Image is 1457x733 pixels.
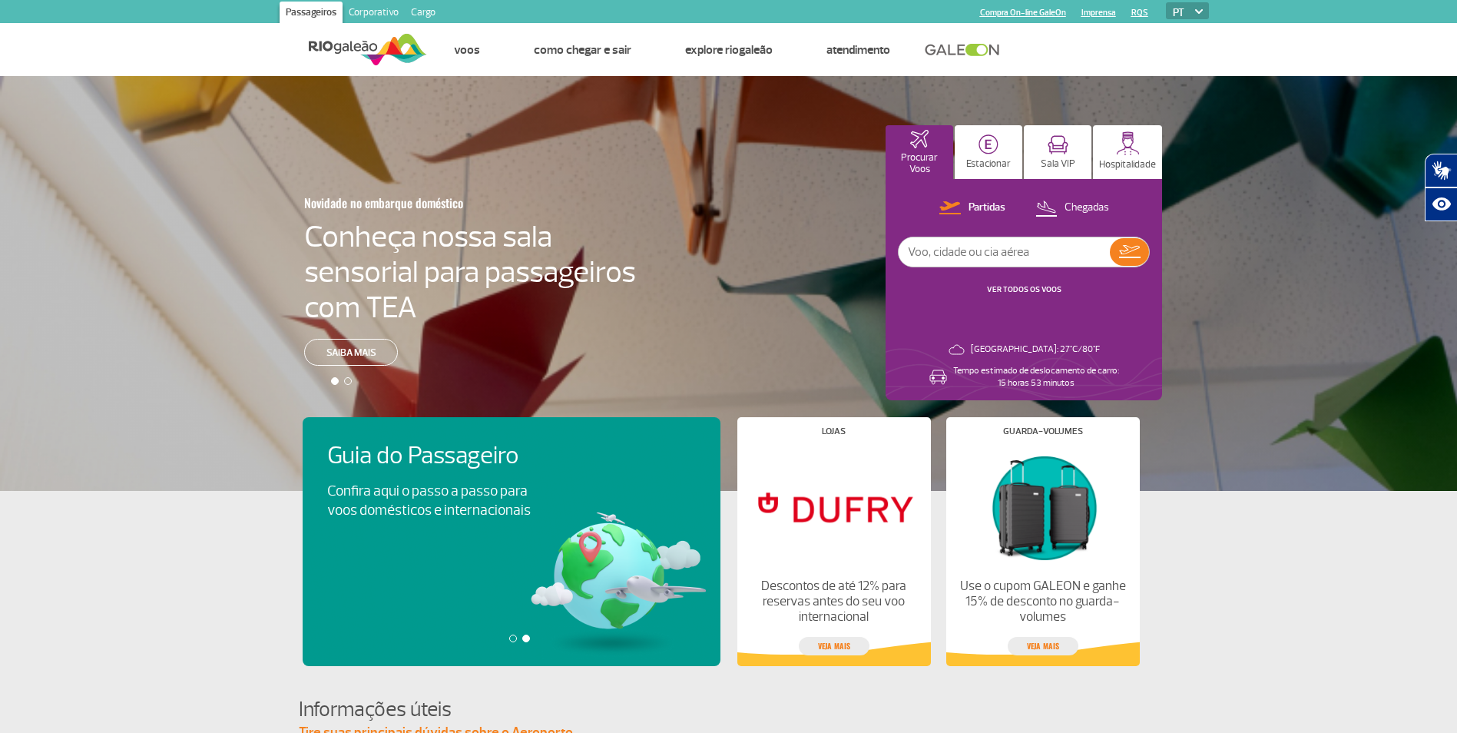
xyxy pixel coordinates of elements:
a: Passageiros [280,2,343,26]
button: Abrir tradutor de língua de sinais. [1425,154,1457,187]
img: Lojas [750,448,917,566]
div: Plugin de acessibilidade da Hand Talk. [1425,154,1457,221]
h4: Guia do Passageiro [327,442,571,470]
p: Sala VIP [1041,158,1075,170]
h4: Informações úteis [299,695,1159,724]
p: Tempo estimado de deslocamento de carro: 15 horas 53 minutos [953,365,1119,390]
a: Cargo [405,2,442,26]
button: VER TODOS OS VOOS [982,284,1066,296]
p: Confira aqui o passo a passo para voos domésticos e internacionais [327,482,545,520]
a: Explore RIOgaleão [685,42,773,58]
button: Hospitalidade [1093,125,1162,179]
a: Corporativo [343,2,405,26]
button: Procurar Voos [886,125,953,179]
a: VER TODOS OS VOOS [987,284,1061,294]
p: Estacionar [966,158,1011,170]
h4: Lojas [822,427,846,436]
img: carParkingHome.svg [979,134,998,154]
img: vipRoom.svg [1048,135,1068,154]
button: Abrir recursos assistivos. [1425,187,1457,221]
a: Voos [454,42,480,58]
a: Saiba mais [304,339,398,366]
h3: Novidade no embarque doméstico [304,187,561,219]
button: Sala VIP [1024,125,1091,179]
img: hospitality.svg [1116,131,1140,155]
h4: Conheça nossa sala sensorial para passageiros com TEA [304,219,636,325]
button: Partidas [935,198,1010,218]
p: Use o cupom GALEON e ganhe 15% de desconto no guarda-volumes [959,579,1126,625]
a: Atendimento [826,42,890,58]
button: Chegadas [1031,198,1114,218]
img: Guarda-volumes [959,448,1126,566]
p: Hospitalidade [1099,159,1156,171]
a: Imprensa [1081,8,1116,18]
p: Partidas [969,201,1005,215]
a: Compra On-line GaleOn [980,8,1066,18]
a: Como chegar e sair [534,42,631,58]
button: Estacionar [955,125,1022,179]
h4: Guarda-volumes [1003,427,1083,436]
p: [GEOGRAPHIC_DATA]: 27°C/80°F [971,343,1100,356]
a: veja mais [1008,637,1078,655]
a: Guia do PassageiroConfira aqui o passo a passo para voos domésticos e internacionais [327,442,696,520]
a: RQS [1131,8,1148,18]
a: veja mais [799,637,869,655]
p: Chegadas [1065,201,1109,215]
input: Voo, cidade ou cia aérea [899,237,1110,267]
p: Procurar Voos [893,152,945,175]
p: Descontos de até 12% para reservas antes do seu voo internacional [750,579,917,625]
img: airplaneHomeActive.svg [910,130,929,148]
